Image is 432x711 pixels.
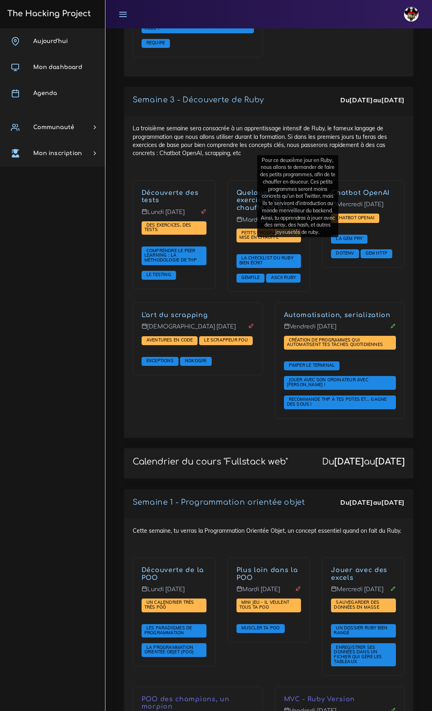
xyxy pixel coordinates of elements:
a: Enregistrer ses données dans un fichier qui gère les tableaux [334,645,382,665]
div: Du au [340,498,405,507]
a: Chatbot OpenAI [331,189,390,197]
span: La checklist du Ruby bien écrit [239,255,293,266]
p: Lundi [DATE] [142,209,206,222]
a: Semaine 3 - Découverte de Ruby [133,96,264,104]
a: Nokogiri [183,358,209,364]
a: Jouer avec son ordinateur avec [PERSON_NAME] ! [287,377,368,388]
h3: The Hacking Project [5,9,91,18]
strong: [DATE] [349,96,373,104]
span: Communauté [33,124,74,130]
p: Mercredi [DATE] [331,586,396,599]
span: Gemfile [239,274,262,280]
strong: [DATE] [381,498,405,506]
strong: [DATE] [381,96,405,104]
a: L'art du scrapping [142,311,208,319]
span: Le scrappeur fou [202,337,249,343]
a: La checklist du Ruby bien écrit [239,255,293,266]
a: Le testing [144,272,173,278]
p: [DEMOGRAPHIC_DATA] [DATE] [142,323,254,336]
span: Jouer avec son ordinateur avec [PERSON_NAME] ! [287,377,368,387]
strong: [DATE] [334,457,364,467]
p: Vendredi [DATE] [284,323,396,336]
p: Mardi [DATE] [236,586,301,599]
a: Semaine 1 - Programmation orientée objet [133,498,305,506]
p: POO des champions, un morpion [142,696,254,711]
span: Muscler ta POO [239,625,282,631]
a: Le scrappeur fou [202,337,249,343]
p: MVC - Ruby Version [284,696,396,703]
p: Calendrier du cours "Fullstack web" [133,457,288,467]
span: Nokogiri [183,358,209,363]
a: La Programmation Orientée Objet (POO) [144,645,196,655]
a: Comprendre le peer learning : la méthodologie de THP [144,248,199,263]
strong: [DATE] [349,498,373,506]
a: ASCII Ruby [269,275,298,281]
span: Aujourd'hui [33,38,68,44]
a: Petits programmes de mise en chauffe [239,230,296,241]
p: Mardi [DATE] [236,216,301,229]
span: Le testing [144,272,173,277]
span: Mini jeu - il veulent tous ta POO [239,599,289,610]
a: Sauvegarder des données en masse [334,600,381,610]
span: Agenda [33,90,57,96]
a: Les paradigmes de programmation [144,625,192,636]
span: Sauvegarder des données en masse [334,599,381,610]
span: Require [144,40,167,45]
span: Mon dashboard [33,64,82,70]
a: Recommande THP à tes potes et... gagne des sous ! [287,397,387,407]
a: Gem HTTP [363,251,390,256]
a: Un calendrier très très PÔÔ [144,600,194,610]
a: La gem PRY [334,236,364,242]
a: Création de programmes qui automatisent tes tâches quotidiennes [287,337,385,348]
div: Pour ce deuxième jour en Ruby, nous allons te demander de faire des petits programmes, afin de te... [257,155,338,237]
div: Du au [322,457,405,467]
span: Un calendrier très très PÔÔ [144,599,194,610]
a: Des exercices, des tests [144,223,191,233]
a: Plus loin dans la POO [236,566,298,581]
a: Pimper le terminal [287,363,337,368]
div: La troisième semaine sera consacrée à un apprentissage intensif de Ruby, le fameux langage de pro... [124,116,413,437]
span: Mon inscription [33,150,82,156]
a: Découverte des tests [142,189,199,204]
a: Jouer avec des excels [331,566,387,581]
a: Un dossier Ruby bien rangé [334,625,387,636]
span: Aventures en code [144,337,195,343]
a: Quelques exercices de chauffe en Ruby [236,189,296,212]
img: avatar [404,7,419,22]
span: Un dossier Ruby bien rangé [334,625,387,635]
span: Chatbot OpenAI [334,215,376,220]
span: Petits programmes de mise en chauffe [239,230,296,240]
span: Les paradigmes de programmation [144,625,192,635]
a: Chatbot OpenAI [334,215,376,221]
strong: [DATE] [375,457,405,467]
div: Du au [340,95,405,105]
span: La gem PRY [334,236,364,241]
p: Lundi [DATE] [142,586,206,599]
p: Mercredi [DATE] [331,201,396,214]
span: Exceptions [144,358,176,363]
a: Découverte de la POO [142,566,204,581]
a: Exceptions [144,358,176,364]
a: Automatisation, serialization [284,311,391,319]
a: Gemfile [239,275,262,281]
a: Aventures en code [144,337,195,343]
a: avatar [400,2,425,26]
span: Comment débugger efficacement son code ? [144,20,239,31]
span: ASCII Ruby [269,274,298,280]
a: Mini jeu - il veulent tous ta POO [239,600,289,610]
a: Require [144,40,167,46]
a: Muscler ta POO [239,625,282,631]
a: Dotenv [334,251,356,256]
